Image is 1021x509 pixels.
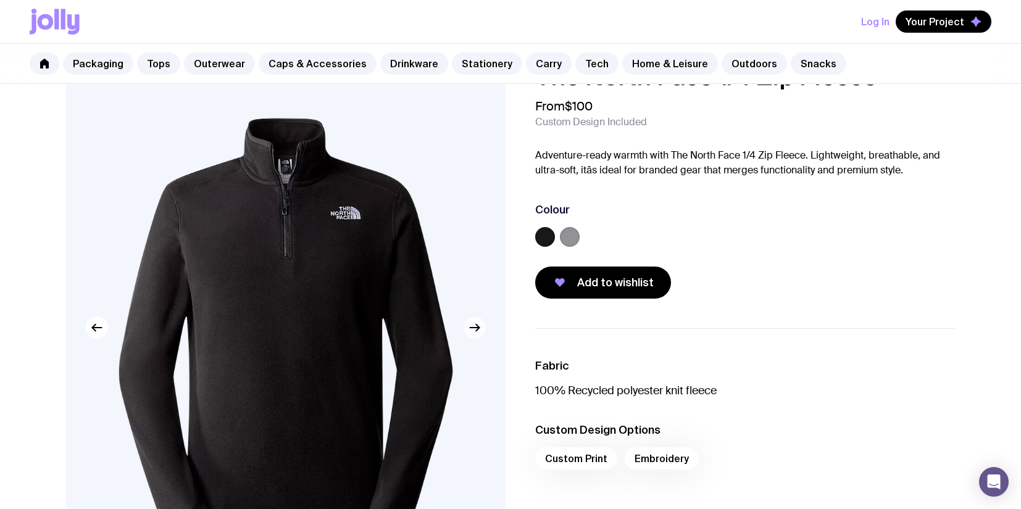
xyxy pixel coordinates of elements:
span: From [535,99,593,114]
a: Tops [137,52,180,75]
h3: Colour [535,202,570,217]
h1: The North Face 1/4 Zip Fleece [535,64,955,89]
button: Log In [861,10,890,33]
button: Your Project [896,10,991,33]
a: Tech [575,52,619,75]
a: Outdoors [722,52,787,75]
a: Stationery [452,52,522,75]
h3: Fabric [535,358,955,373]
a: Home & Leisure [622,52,718,75]
button: Add to wishlist [535,267,671,299]
a: Carry [526,52,572,75]
a: Caps & Accessories [259,52,377,75]
span: Add to wishlist [577,275,654,290]
a: Packaging [63,52,133,75]
p: 100% Recycled polyester knit fleece [535,383,955,398]
span: $100 [565,98,593,114]
div: Open Intercom Messenger [979,467,1009,497]
a: Snacks [791,52,846,75]
h3: Custom Design Options [535,423,955,437]
a: Outerwear [184,52,255,75]
span: Custom Design Included [535,116,647,128]
span: Your Project [906,15,964,28]
p: Adventure-ready warmth with The North Face 1/4 Zip Fleece. Lightweight, breathable, and ultra-sof... [535,148,955,178]
a: Drinkware [380,52,448,75]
